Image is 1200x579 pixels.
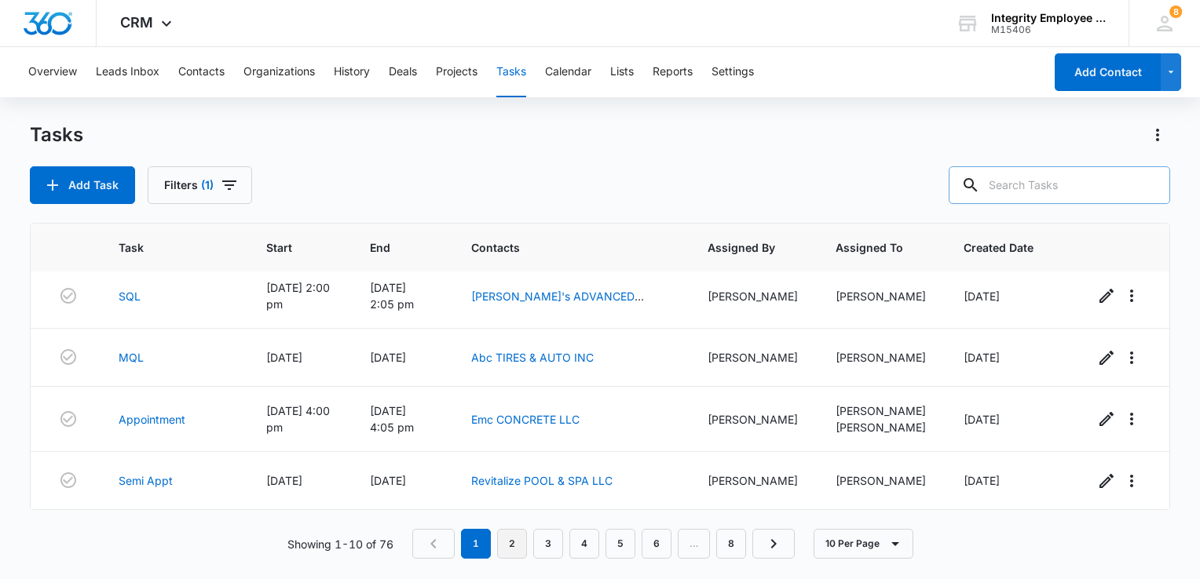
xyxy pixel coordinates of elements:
button: Leads Inbox [96,47,159,97]
button: History [334,47,370,97]
span: [DATE] [370,474,406,487]
div: account name [991,12,1106,24]
p: Showing 1-10 of 76 [287,536,393,552]
div: [PERSON_NAME] [708,472,798,489]
button: Settings [712,47,754,97]
div: [PERSON_NAME] [836,402,926,419]
a: Emc CONCRETE LLC [471,413,580,426]
h1: Tasks [30,123,83,147]
button: Tasks [496,47,526,97]
span: [DATE] [964,413,1000,426]
div: [PERSON_NAME] [708,288,798,304]
a: Next Page [752,529,795,559]
span: [DATE] [964,351,1000,364]
input: Search Tasks [949,166,1170,204]
span: [DATE] [964,289,1000,303]
button: Calendar [545,47,591,97]
span: [DATE] 2:05 pm [370,281,414,311]
div: [PERSON_NAME] [836,349,926,366]
span: Start [266,239,309,256]
button: Organizations [243,47,315,97]
span: Assigned By [708,239,775,256]
div: [PERSON_NAME] [836,288,926,304]
span: [DATE] 4:05 pm [370,404,414,434]
a: Revitalize POOL & SPA LLC [471,474,613,487]
div: [PERSON_NAME] [836,419,926,435]
span: Created Date [964,239,1034,256]
button: Deals [389,47,417,97]
span: Contacts [471,239,647,256]
button: Lists [610,47,634,97]
a: Page 4 [569,529,599,559]
a: SQL [119,288,141,304]
a: Page 8 [716,529,746,559]
span: Task [119,239,206,256]
span: [DATE] [370,351,406,364]
button: Reports [653,47,693,97]
div: notifications count [1169,5,1182,18]
button: Filters(1) [148,166,252,204]
div: account id [991,24,1106,35]
button: Contacts [178,47,225,97]
span: Assigned To [836,239,903,256]
button: Projects [436,47,477,97]
a: Appointment [119,411,185,428]
button: Overview [28,47,77,97]
span: [DATE] 2:00 pm [266,281,330,311]
a: Page 6 [642,529,671,559]
a: [PERSON_NAME]'s ADVANCED PLUMBING & GAS LLC [471,289,644,319]
button: Add Contact [1055,53,1161,91]
button: Actions [1145,122,1170,147]
button: 10 Per Page [814,529,913,559]
a: Page 5 [605,529,635,559]
span: 8 [1169,5,1182,18]
div: [PERSON_NAME] [708,349,798,366]
div: [PERSON_NAME] [708,411,798,428]
span: [DATE] [266,474,302,487]
em: 1 [461,529,491,559]
nav: Pagination [412,529,795,559]
span: [DATE] [964,474,1000,487]
a: Abc TIRES & AUTO INC [471,351,594,364]
a: MQL [119,349,144,366]
a: Semi Appt [119,472,173,489]
span: [DATE] 4:00 pm [266,404,330,434]
a: Page 3 [533,529,563,559]
span: [DATE] [266,351,302,364]
div: [PERSON_NAME] [836,472,926,489]
a: Page 2 [497,529,527,559]
span: End [370,239,411,256]
button: Add Task [30,166,135,204]
span: CRM [120,14,153,31]
span: (1) [201,180,214,191]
